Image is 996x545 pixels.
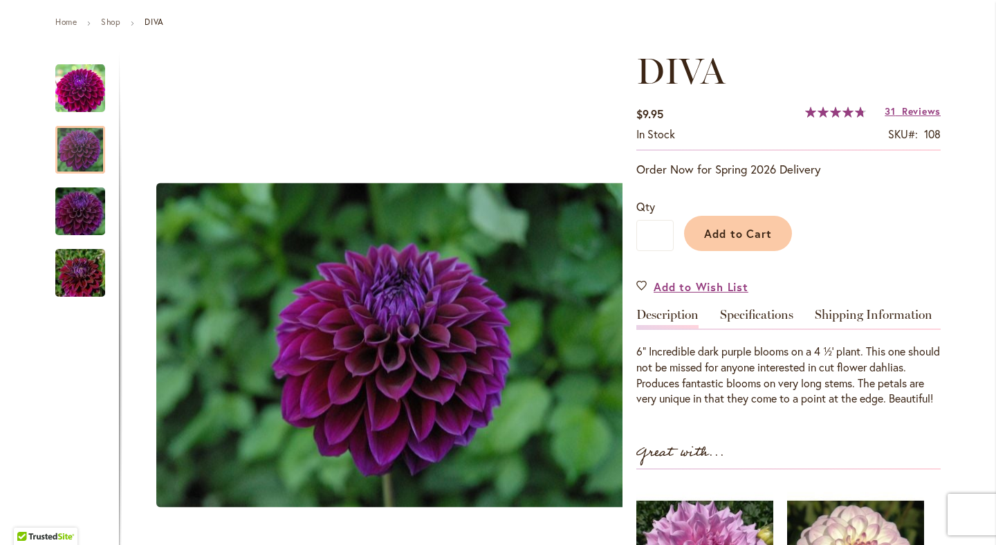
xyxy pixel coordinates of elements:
div: Diva [55,112,119,174]
a: Specifications [720,308,793,329]
span: Add to Cart [704,226,773,241]
div: 108 [924,127,941,142]
button: Add to Cart [684,216,792,251]
div: 6” Incredible dark purple blooms on a 4 ½’ plant. This one should not be missed for anyone intere... [636,344,941,407]
strong: DIVA [145,17,163,27]
img: Diva [156,183,640,508]
img: Diva [30,178,130,245]
div: Diva [55,174,119,235]
div: Availability [636,127,675,142]
a: Description [636,308,699,329]
span: 31 [885,104,895,118]
a: Shipping Information [815,308,932,329]
span: $9.95 [636,107,663,121]
span: Reviews [902,104,941,118]
a: Shop [101,17,120,27]
div: Diva [55,235,105,297]
iframe: Launch Accessibility Center [10,496,49,535]
a: 31 Reviews [885,104,941,118]
span: Qty [636,199,655,214]
img: Diva [30,240,130,306]
a: Home [55,17,77,27]
span: In stock [636,127,675,141]
div: 95% [805,107,866,118]
div: Diva [55,50,119,112]
strong: Great with... [636,441,725,464]
a: Add to Wish List [636,279,748,295]
p: Order Now for Spring 2026 Delivery [636,161,941,178]
strong: SKU [888,127,918,141]
span: Add to Wish List [654,279,748,295]
div: Detailed Product Info [636,308,941,407]
img: Diva [55,64,105,113]
span: DIVA [636,49,725,93]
